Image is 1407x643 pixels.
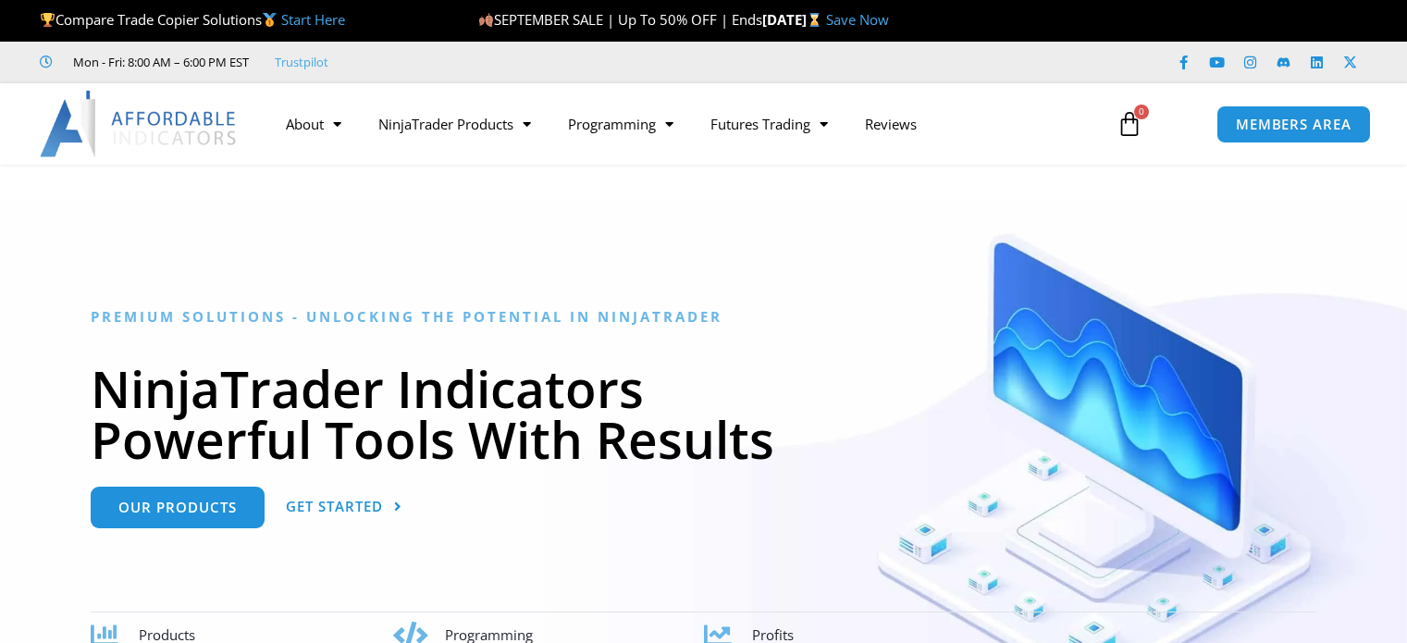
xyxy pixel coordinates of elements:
[286,487,402,528] a: Get Started
[275,51,328,73] a: Trustpilot
[286,500,383,513] span: Get Started
[479,13,493,27] img: 🍂
[68,51,249,73] span: Mon - Fri: 8:00 AM – 6:00 PM EST
[1089,97,1170,151] a: 0
[41,13,55,27] img: 🏆
[478,10,762,29] span: SEPTEMBER SALE | Up To 50% OFF | Ends
[40,91,239,157] img: LogoAI | Affordable Indicators – NinjaTrader
[846,103,935,145] a: Reviews
[40,10,345,29] span: Compare Trade Copier Solutions
[263,13,277,27] img: 🥇
[1134,105,1149,119] span: 0
[267,103,1098,145] nav: Menu
[118,501,237,514] span: Our Products
[762,10,826,29] strong: [DATE]
[1236,117,1351,131] span: MEMBERS AREA
[360,103,549,145] a: NinjaTrader Products
[826,10,889,29] a: Save Now
[91,487,265,528] a: Our Products
[692,103,846,145] a: Futures Trading
[91,363,1316,464] h1: NinjaTrader Indicators Powerful Tools With Results
[549,103,692,145] a: Programming
[91,308,1316,326] h6: Premium Solutions - Unlocking the Potential in NinjaTrader
[281,10,345,29] a: Start Here
[1216,105,1371,143] a: MEMBERS AREA
[267,103,360,145] a: About
[808,13,821,27] img: ⌛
